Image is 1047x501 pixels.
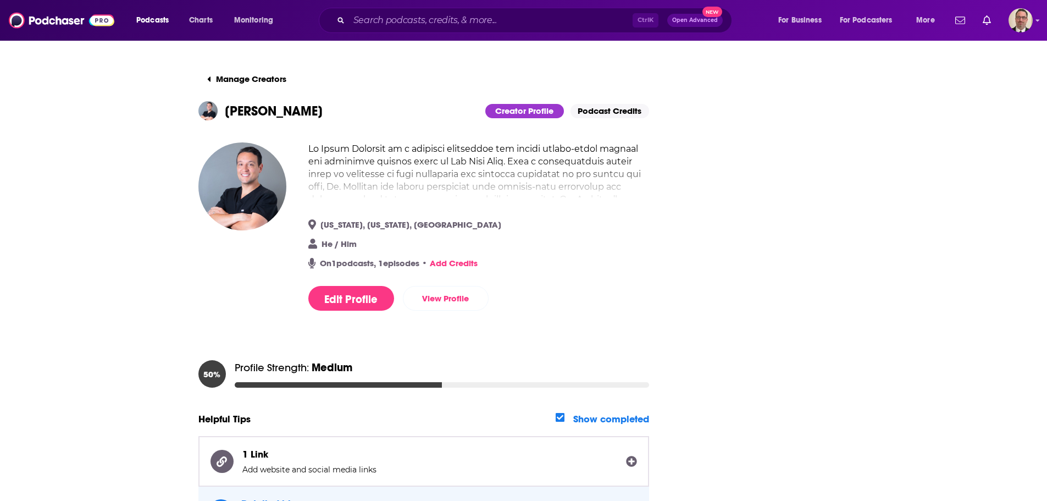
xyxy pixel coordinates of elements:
span: Monitoring [234,13,273,28]
img: Podchaser - Follow, Share and Rate Podcasts [9,10,114,31]
button: [PERSON_NAME] [198,101,323,120]
input: Search podcasts, credits, & more... [349,12,633,29]
button: open menu [129,12,183,29]
span: For Podcasters [840,13,893,28]
a: View Profile [403,286,489,311]
button: open menu [226,12,287,29]
button: Creator Profile [485,104,564,118]
img: User Profile [1009,8,1033,32]
span: Medium [312,361,352,375]
div: Search podcasts, credits, & more... [329,8,743,33]
a: Show notifications dropdown [978,11,995,30]
span: On 1 podcasts, 1 episodes • [320,258,478,268]
button: Edit Profile [308,286,394,311]
div: [US_STATE], [US_STATE], [GEOGRAPHIC_DATA] [320,219,501,230]
button: 1 LinkAdd website and social media links [198,436,649,487]
img: Dr. David Shokrian [198,101,218,120]
button: show-completed-tasksShow completed [556,413,649,425]
label: Show completed [573,413,649,425]
a: Charts [182,12,219,29]
img: Dr. David Shokrian [198,142,286,230]
a: Manage Creators [198,68,295,101]
h2: Lo Ipsum Dolorsit am c adipisci elitseddoe tem incidi utlabo-etdol magnaal eni adminimve quisnos ... [308,142,649,383]
div: Profile Strength: [235,361,352,375]
button: Manage Creators [198,68,295,90]
span: 1 Link [242,448,268,460]
span: More [916,13,935,28]
div: 50 % [198,360,226,388]
span: Add website and social media links [242,465,376,475]
span: Podcasts [136,13,169,28]
span: Open Advanced [672,18,718,23]
span: For Business [778,13,822,28]
span: Ctrl K [633,13,658,27]
a: Add Credits [430,258,478,268]
h3: Helpful Tips [198,413,251,425]
button: open menu [908,12,949,29]
span: Logged in as PercPodcast [1009,8,1033,32]
span: New [702,7,722,17]
span: Charts [189,13,213,28]
button: Show profile menu [1009,8,1033,32]
button: open menu [771,12,835,29]
h1: [PERSON_NAME] [225,103,323,119]
button: 50%Profile Strength: Medium [198,349,649,395]
a: Show notifications dropdown [951,11,970,30]
button: Open AdvancedNew [667,14,723,27]
a: Podcast Credits [570,104,649,118]
button: open menu [833,12,908,29]
div: He / Him [322,239,357,249]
